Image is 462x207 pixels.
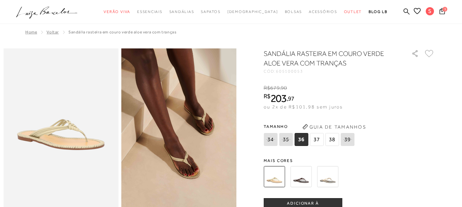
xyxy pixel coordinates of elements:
span: 34 [264,133,277,146]
span: Mais cores [264,159,435,163]
i: , [280,85,287,91]
span: 1 [443,7,447,12]
span: 38 [325,133,339,146]
a: noSubCategoriesText [344,5,362,18]
span: 679 [270,85,279,91]
a: Voltar [47,30,59,34]
span: Outlet [344,10,362,14]
span: Sandálias [169,10,194,14]
span: 90 [281,85,287,91]
span: 37 [310,133,324,146]
img: SANDÁLIA RASTEIRA EM COURO VERDE ALOE VERA COM TRANÇAS [264,166,285,187]
span: [DEMOGRAPHIC_DATA] [227,10,278,14]
a: noSubCategoriesText [201,5,220,18]
button: Guia de Tamanhos [300,121,368,132]
a: noSubCategoriesText [285,5,302,18]
span: Bolsas [285,10,302,14]
a: BLOG LB [369,5,387,18]
button: 1 [437,8,447,17]
a: noSubCategoriesText [309,5,337,18]
a: noSubCategoriesText [227,5,278,18]
button: S [423,7,437,17]
span: 36 [294,133,308,146]
img: SANDÁLIA RASTEIRA TRANÇADA METALIZADA DOURADO [317,166,338,187]
span: 97 [288,95,294,102]
div: CÓD: [264,69,400,73]
a: noSubCategoriesText [104,5,130,18]
img: SANDÁLIA RASTEIRA TRANÇADA COFFEE [290,166,312,187]
span: Verão Viva [104,10,130,14]
span: 39 [341,133,354,146]
a: noSubCategoriesText [137,5,162,18]
span: SANDÁLIA RASTEIRA EM COURO VERDE ALOE VERA COM TRANÇAS [68,30,176,34]
i: R$ [264,85,270,91]
span: BLOG LB [369,10,387,14]
span: Essenciais [137,10,162,14]
a: Home [25,30,37,34]
span: ou 2x de R$101,98 sem juros [264,104,343,109]
span: Tamanho [264,121,356,132]
i: , [287,95,294,102]
span: Sapatos [201,10,220,14]
h1: SANDÁLIA RASTEIRA EM COURO VERDE ALOE VERA COM TRANÇAS [264,49,392,68]
span: S [426,7,434,15]
i: R$ [264,93,270,99]
span: 35 [279,133,293,146]
span: 605100053 [276,69,303,74]
a: noSubCategoriesText [169,5,194,18]
span: Acessórios [309,10,337,14]
span: 203 [270,92,287,104]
